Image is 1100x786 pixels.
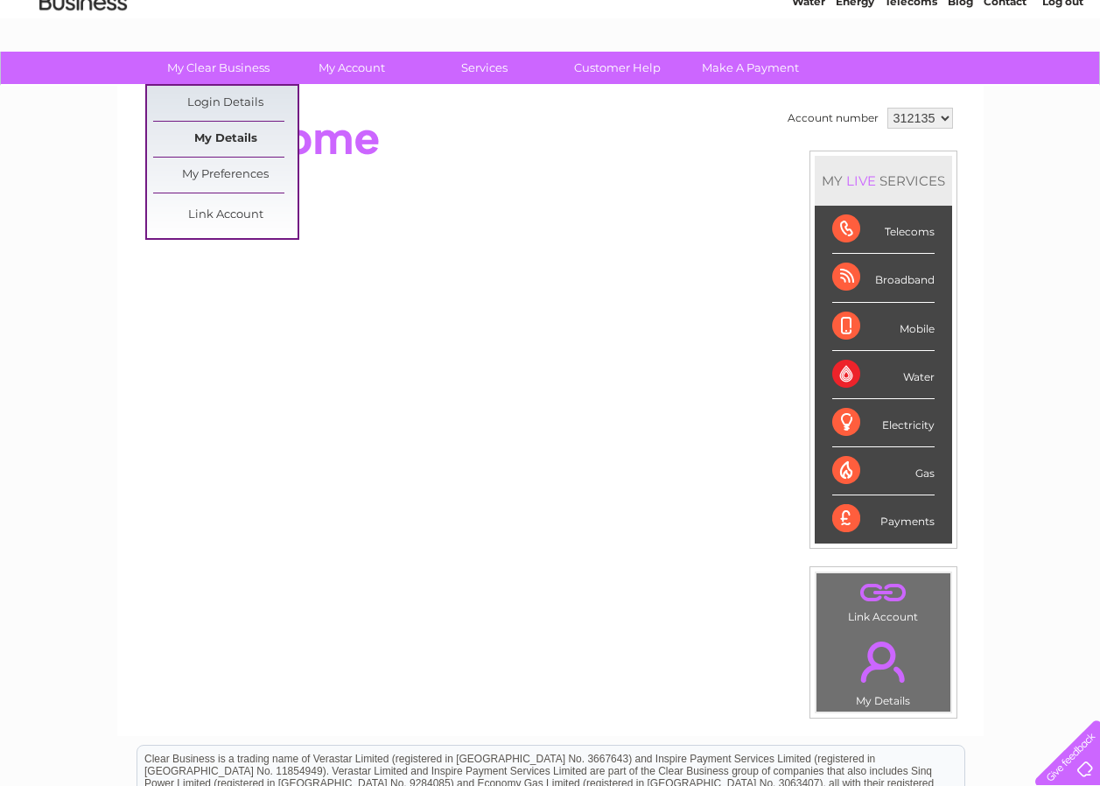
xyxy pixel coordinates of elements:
a: Login Details [153,86,298,121]
a: My Clear Business [146,52,291,84]
div: Water [832,351,935,399]
a: . [821,578,946,608]
a: Blog [948,74,973,88]
td: Link Account [816,572,951,628]
div: Gas [832,447,935,495]
td: Account number [783,103,883,133]
div: LIVE [843,172,879,189]
div: Clear Business is a trading name of Verastar Limited (registered in [GEOGRAPHIC_DATA] No. 3667643... [137,10,964,85]
a: 0333 014 3131 [770,9,891,31]
div: Telecoms [832,206,935,254]
a: Link Account [153,198,298,233]
a: My Account [279,52,424,84]
div: Electricity [832,399,935,447]
a: Energy [836,74,874,88]
div: MY SERVICES [815,156,952,206]
a: Contact [984,74,1026,88]
a: Log out [1042,74,1083,88]
div: Payments [832,495,935,543]
a: Services [412,52,557,84]
a: Customer Help [545,52,690,84]
td: My Details [816,627,951,712]
a: Telecoms [885,74,937,88]
img: logo.png [39,46,128,99]
a: My Details [153,122,298,157]
a: My Preferences [153,158,298,193]
div: Mobile [832,303,935,351]
a: Water [792,74,825,88]
div: Broadband [832,254,935,302]
a: . [821,631,946,692]
a: Make A Payment [678,52,823,84]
